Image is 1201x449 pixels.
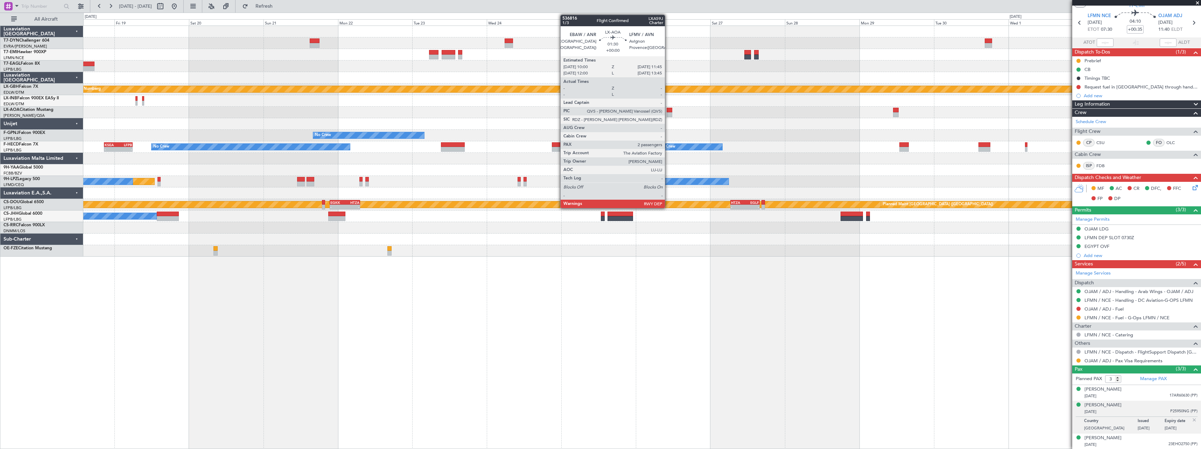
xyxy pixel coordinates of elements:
span: 04:10 [1130,18,1141,25]
span: MF [1097,185,1104,192]
p: Expiry date [1165,419,1192,426]
a: EDLW/DTM [3,101,24,107]
a: F-GPNJFalcon 900EX [3,131,45,135]
span: [DATE] - [DATE] [119,3,152,9]
span: Crew [1075,109,1087,117]
span: Cabin Crew [1075,151,1101,159]
a: OJAM / ADJ - Handling - Arab Wings - OJAM / ADJ [1084,288,1193,294]
span: Refresh [250,4,279,9]
p: Country [1084,419,1138,426]
a: LX-AOACitation Mustang [3,108,54,112]
span: Dispatch [1075,279,1094,287]
p: [DATE] [1138,426,1165,433]
a: T7-EMIHawker 900XP [3,50,46,54]
div: Fri 19 [114,19,189,26]
a: OJAM / ADJ - Fuel [1084,306,1124,312]
a: OLC [1166,140,1182,146]
span: T7-DYN [3,38,19,43]
div: No Crew [153,142,169,152]
span: LX-GBH [3,85,19,89]
span: F-HECD [3,142,19,147]
span: T7-EMI [3,50,17,54]
div: [PERSON_NAME] [1084,386,1122,393]
div: - [745,205,759,209]
span: 07:30 [1101,26,1112,33]
span: FP [1097,195,1103,202]
span: OE-FZE [3,246,18,250]
input: Trip Number [21,1,62,12]
span: T7-EMI [1129,2,1145,9]
div: Sat 20 [189,19,264,26]
span: OJAM ADJ [1158,13,1182,20]
span: CS-DOU [3,200,20,204]
p: [GEOGRAPHIC_DATA] [1084,426,1138,433]
span: DP [1114,195,1121,202]
div: HTZA [345,200,359,205]
a: [PERSON_NAME]/QSA [3,113,45,118]
a: LFMN / NCE - Handling - DC Aviation-G-OPS LFMN [1084,297,1193,303]
a: LFPB/LBG [3,67,22,72]
span: 11:40 [1158,26,1170,33]
span: CS-JHH [3,212,19,216]
div: CB [1084,66,1090,72]
span: 9H-YAA [3,165,19,170]
label: Planned PAX [1076,376,1102,383]
span: ALDT [1178,39,1190,46]
div: LFMN DEP SLOT 0730Z [1084,235,1134,241]
p: Issued [1138,419,1165,426]
a: LFMD/CEQ [3,182,24,187]
div: No Crew [619,176,635,187]
span: Charter [1075,322,1091,330]
button: All Aircraft [8,14,76,25]
div: - [731,205,745,209]
a: FCBB/BZV [3,171,22,176]
a: LFMN / NCE - Catering [1084,332,1133,338]
a: F-HECDFalcon 7X [3,142,38,147]
span: P25950NG (PP) [1170,408,1198,414]
span: CR [1133,185,1139,192]
a: CS-JHHGlobal 6000 [3,212,42,216]
span: AC [1116,185,1122,192]
div: Request fuel in [GEOGRAPHIC_DATA] through handler [1084,84,1198,90]
div: No Crew [574,142,590,152]
span: F-GPNJ [3,131,19,135]
div: No Crew [315,130,331,141]
span: LFMN NCE [1088,13,1111,20]
a: OE-FZECitation Mustang [3,246,52,250]
div: [DATE] [85,14,97,20]
div: ISP [1083,162,1095,170]
span: [DATE] [1084,409,1096,414]
span: 9H-LPZ [3,177,17,181]
a: Manage Services [1076,270,1111,277]
a: LFPB/LBG [3,205,22,211]
img: close [1191,417,1198,423]
span: FFC [1173,185,1181,192]
span: [DATE] [1088,19,1102,26]
div: CP [1083,139,1095,147]
div: Sat 27 [710,19,785,26]
span: CS-RRC [3,223,19,227]
a: LFMN / NCE - Dispatch - FlightSupport Dispatch [GEOGRAPHIC_DATA] [1084,349,1198,355]
span: [DATE] [1158,19,1173,26]
a: LFPB/LBG [3,136,22,141]
span: Flight Crew [1075,128,1101,136]
span: T7-EAGL [3,62,21,66]
div: [PERSON_NAME] [1084,435,1122,442]
div: OJAM LDG [1084,226,1109,232]
div: Fri 26 [636,19,710,26]
a: Manage PAX [1140,376,1167,383]
input: --:-- [1097,38,1114,47]
a: LFMN/NCE [3,55,24,60]
span: ATOT [1083,39,1095,46]
div: No Crew [659,142,675,152]
div: [PERSON_NAME] [1084,402,1122,409]
div: - [105,147,118,151]
span: 23EHO2750 (PP) [1168,441,1198,447]
span: [DATE] [1084,442,1096,447]
span: ETOT [1088,26,1099,33]
div: Mon 29 [859,19,934,26]
span: Dispatch Checks and Weather [1075,174,1141,182]
span: (3/3) [1176,365,1186,372]
a: LFPB/LBG [3,217,22,222]
div: FO [1153,139,1165,147]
